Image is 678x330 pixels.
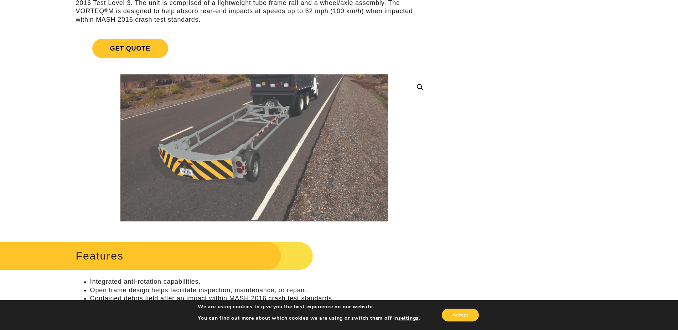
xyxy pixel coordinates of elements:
p: You can find out more about which cookies we are using or switch them off in . [198,315,420,321]
sup: ® [104,7,108,13]
span: Get Quote [92,39,168,58]
li: Integrated anti-rotation capabilities. [90,278,433,286]
li: Contained debris field after an impact within MASH 2016 crash test standards. [90,294,433,303]
li: Open frame design helps facilitate inspection, maintenance, or repair. [90,286,433,294]
a: Get Quote [76,30,433,67]
button: Accept [442,309,479,321]
p: We are using cookies to give you the best experience on our website. [198,304,420,310]
button: settings [398,315,419,321]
